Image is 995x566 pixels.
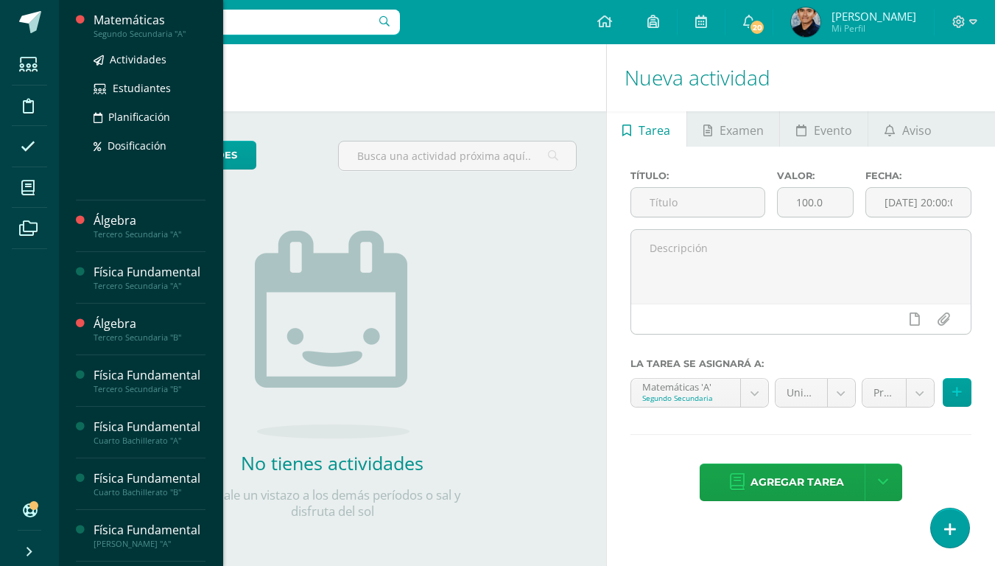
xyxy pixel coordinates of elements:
h1: Nueva actividad [625,44,977,111]
span: [PERSON_NAME] [831,9,916,24]
div: [PERSON_NAME] "A" [94,539,205,549]
a: Aviso [868,111,947,147]
div: Segundo Secundaria [642,393,729,403]
a: Evento [780,111,868,147]
label: Valor: [777,170,854,181]
div: Álgebra [94,315,205,332]
a: Examen [687,111,779,147]
a: Dosificación [94,137,205,154]
span: Estudiantes [113,81,171,95]
span: Proyecto (30.0pts) [873,379,895,407]
div: Cuarto Bachillerato "A" [94,436,205,446]
label: Título: [630,170,766,181]
input: Busca un usuario... [68,10,400,35]
input: Título [631,188,765,217]
span: Agregar tarea [750,464,844,500]
a: Estudiantes [94,80,205,97]
input: Busca una actividad próxima aquí... [339,141,575,170]
div: Tercero Secundaria "B" [94,332,205,343]
span: Dosificación [108,139,166,153]
div: Matemáticas [94,12,205,29]
a: Tarea [607,111,686,147]
div: Física Fundamental [94,367,205,384]
div: Física Fundamental [94,264,205,281]
div: Cuarto Bachillerato "B" [94,487,205,497]
div: Álgebra [94,212,205,229]
span: Tarea [639,113,670,148]
div: Segundo Secundaria "A" [94,29,205,39]
div: Tercero Secundaria "A" [94,281,205,291]
a: ÁlgebraTercero Secundaria "B" [94,315,205,343]
label: Fecha: [865,170,971,181]
input: Puntos máximos [778,188,853,217]
a: Matemáticas 'A'Segundo Secundaria [631,379,768,407]
a: Física FundamentalTercero Secundaria "B" [94,367,205,394]
p: Échale un vistazo a los demás períodos o sal y disfruta del sol [185,487,479,520]
span: Aviso [902,113,932,148]
span: Planificación [108,110,170,124]
a: Planificación [94,108,205,125]
div: Física Fundamental [94,522,205,539]
div: Física Fundamental [94,419,205,436]
span: Evento [814,113,852,148]
a: Física FundamentalTercero Secundaria "A" [94,264,205,291]
label: La tarea se asignará a: [630,358,971,369]
a: ÁlgebraTercero Secundaria "A" [94,212,205,240]
h1: Actividades [77,44,588,111]
span: Actividades [110,52,166,66]
a: Física Fundamental[PERSON_NAME] "A" [94,522,205,549]
div: Tercero Secundaria "A" [94,229,205,240]
span: 20 [749,19,765,35]
a: Física FundamentalCuarto Bachillerato "A" [94,419,205,446]
div: Matemáticas 'A' [642,379,729,393]
h2: No tienes actividades [185,450,479,475]
input: Fecha de entrega [866,188,971,217]
div: Tercero Secundaria "B" [94,384,205,394]
div: Física Fundamental [94,470,205,487]
a: Actividades [94,51,205,68]
span: Unidad 4 [787,379,816,407]
img: no_activities.png [255,231,409,439]
span: Examen [720,113,764,148]
a: Física FundamentalCuarto Bachillerato "B" [94,470,205,497]
a: MatemáticasSegundo Secundaria "A" [94,12,205,39]
span: Mi Perfil [831,22,916,35]
a: Proyecto (30.0pts) [862,379,934,407]
a: Unidad 4 [776,379,855,407]
img: 34b7d2815c833d3d4a9d7dedfdeadf41.png [791,7,820,37]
